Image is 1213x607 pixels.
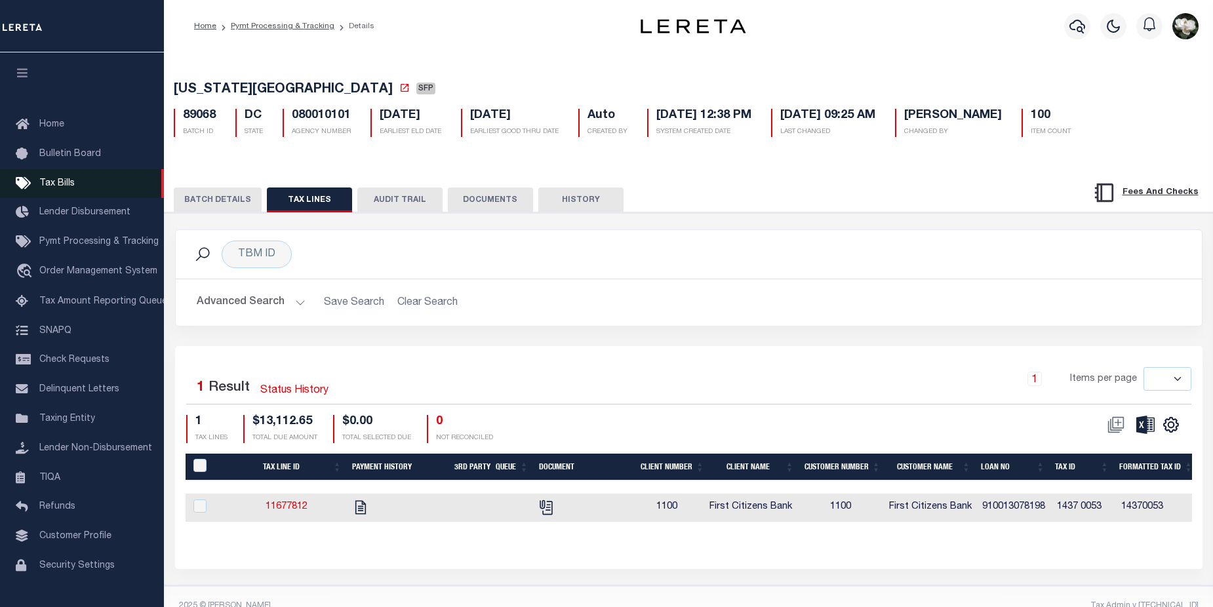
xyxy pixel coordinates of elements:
button: Fees And Checks [1088,179,1204,206]
p: CHANGED BY [904,127,1002,137]
a: Status History [260,383,328,399]
a: Pymt Processing & Tracking [231,22,334,30]
th: Client Number: activate to sort column ascending [635,454,709,480]
span: First Citizens Bank [889,502,972,511]
p: BATCH ID [183,127,216,137]
span: Security Settings [39,561,115,570]
h5: Auto [587,109,627,123]
img: logo-dark.svg [641,19,746,33]
div: TBM ID [222,241,292,268]
span: Customer Profile [39,532,111,541]
span: Lender Non-Disbursement [39,444,152,453]
span: Tax Bills [39,179,75,188]
th: 3rd Party [449,454,490,480]
a: Home [194,22,216,30]
p: TAX LINES [195,433,228,443]
span: TIQA [39,473,60,482]
th: Document [534,454,635,480]
h5: [DATE] [470,109,559,123]
th: Tax ID: activate to sort column ascending [1050,454,1114,480]
p: AGENCY NUMBER [292,127,351,137]
button: BATCH DETAILS [174,187,262,212]
h5: DC [245,109,263,123]
th: Payment History [347,454,449,480]
p: SYSTEM CREATED DATE [656,127,751,137]
span: 1100 [830,502,851,511]
button: HISTORY [538,187,624,212]
span: Tax Amount Reporting Queue [39,297,167,306]
th: Formatted Tax ID: activate to sort column ascending [1114,454,1198,480]
a: SFP [416,84,435,97]
p: ITEM COUNT [1031,127,1071,137]
span: 1 [197,381,205,395]
p: EARLIEST ELD DATE [380,127,441,137]
th: Customer Name: activate to sort column ascending [886,454,976,480]
span: First Citizens Bank [709,502,792,511]
h4: 1 [195,415,228,429]
span: Home [39,120,64,129]
td: 1437 0053 [1052,494,1116,522]
p: EARLIEST GOOD THRU DATE [470,127,559,137]
th: Loan No: activate to sort column ascending [976,454,1050,480]
th: Queue: activate to sort column ascending [490,454,534,480]
h5: [PERSON_NAME] [904,109,1002,123]
h4: $0.00 [342,415,411,429]
th: PayeePaymentBatchId [186,454,228,480]
th: Customer Number: activate to sort column ascending [799,454,886,480]
h4: $13,112.65 [252,415,317,429]
span: SFP [416,83,435,94]
button: Advanced Search [197,290,306,315]
td: 910013078198 [977,494,1052,522]
button: TAX LINES [267,187,352,212]
p: LAST CHANGED [780,127,875,137]
th: Client Name: activate to sort column ascending [709,454,799,480]
li: Details [334,20,374,32]
span: Check Requests [39,355,109,364]
span: Bulletin Board [39,149,101,159]
p: TOTAL DUE AMOUNT [252,433,317,443]
span: 1100 [656,502,677,511]
a: 1 [1027,372,1042,386]
span: Lender Disbursement [39,208,130,217]
h5: 080010101 [292,109,351,123]
p: NOT RECONCILED [436,433,493,443]
span: Order Management System [39,267,157,276]
h5: 100 [1031,109,1071,123]
i: travel_explore [16,264,37,281]
a: 11677812 [266,502,308,511]
p: STATE [245,127,263,137]
h5: [DATE] 12:38 PM [656,109,751,123]
button: AUDIT TRAIL [357,187,443,212]
label: Result [209,378,250,399]
span: Items per page [1070,372,1137,387]
span: Pymt Processing & Tracking [39,237,159,246]
h5: 89068 [183,109,216,123]
h4: 0 [436,415,493,429]
span: [US_STATE][GEOGRAPHIC_DATA] [174,83,393,96]
th: Tax Line ID: activate to sort column ascending [228,454,347,480]
span: Refunds [39,502,75,511]
button: DOCUMENTS [448,187,533,212]
h5: [DATE] 09:25 AM [780,109,875,123]
p: CREATED BY [587,127,627,137]
span: SNAPQ [39,326,71,335]
p: TOTAL SELECTED DUE [342,433,411,443]
span: Taxing Entity [39,414,95,423]
td: 14370053 [1116,494,1200,522]
h5: [DATE] [380,109,441,123]
span: Delinquent Letters [39,385,119,394]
